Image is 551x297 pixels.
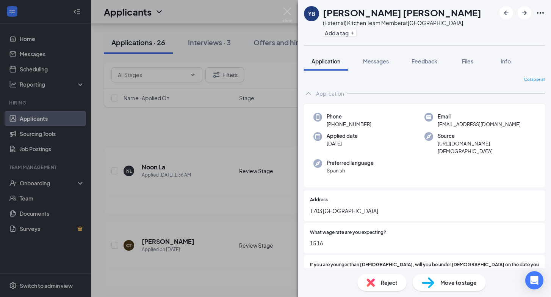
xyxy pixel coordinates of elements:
[316,90,344,97] div: Application
[518,6,531,20] button: ArrowRight
[363,58,389,65] span: Messages
[440,278,477,287] span: Move to stage
[310,207,539,215] span: 1703 [GEOGRAPHIC_DATA]
[501,58,511,65] span: Info
[312,58,340,65] span: Application
[308,10,315,17] div: YB
[525,271,543,289] div: Open Intercom Messenger
[327,132,358,140] span: Applied date
[323,29,357,37] button: PlusAdd a tag
[438,132,535,140] span: Source
[310,229,386,236] span: What wage rate are you expecting?
[438,120,521,128] span: [EMAIL_ADDRESS][DOMAIN_NAME]
[350,31,355,35] svg: Plus
[310,239,539,247] span: 15 16
[327,167,374,174] span: Spanish
[524,77,545,83] span: Collapse all
[520,8,529,17] svg: ArrowRight
[327,159,374,167] span: Preferred language
[462,58,473,65] span: Files
[438,140,535,155] span: [URL][DOMAIN_NAME][DEMOGRAPHIC_DATA]
[310,261,539,276] span: If you are younger than [DEMOGRAPHIC_DATA], will you be under [DEMOGRAPHIC_DATA] on the date you ...
[499,6,513,20] button: ArrowLeftNew
[536,8,545,17] svg: Ellipses
[502,8,511,17] svg: ArrowLeftNew
[327,120,371,128] span: [PHONE_NUMBER]
[438,113,521,120] span: Email
[304,89,313,98] svg: ChevronUp
[327,140,358,147] span: [DATE]
[323,6,481,19] h1: [PERSON_NAME] [PERSON_NAME]
[323,19,481,27] div: (External) Kitchen Team Member at [GEOGRAPHIC_DATA]
[327,113,371,120] span: Phone
[310,196,328,204] span: Address
[412,58,437,65] span: Feedback
[381,278,398,287] span: Reject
